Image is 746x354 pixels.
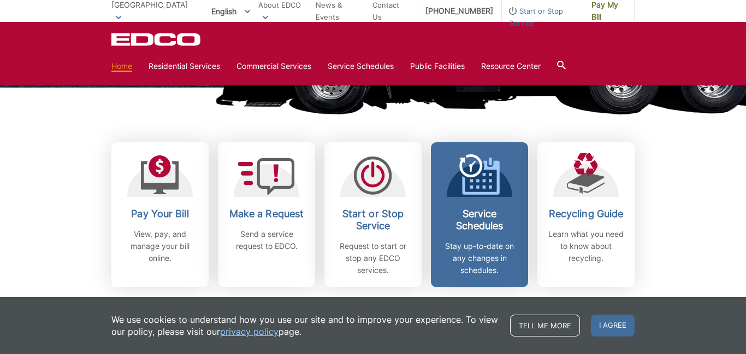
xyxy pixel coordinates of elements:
a: Public Facilities [410,60,465,72]
h2: Make a Request [226,208,307,220]
h2: Pay Your Bill [120,208,200,220]
p: Learn what you need to know about recycling. [546,228,626,264]
a: Tell me more [510,315,580,336]
p: Send a service request to EDCO. [226,228,307,252]
a: Commercial Services [236,60,311,72]
h2: Start or Stop Service [333,208,413,232]
a: Make a Request Send a service request to EDCO. [218,142,315,287]
a: Service Schedules Stay up-to-date on any changes in schedules. [431,142,528,287]
p: Request to start or stop any EDCO services. [333,240,413,276]
h2: Service Schedules [439,208,520,232]
a: privacy policy [220,326,279,338]
h2: Recycling Guide [546,208,626,220]
span: I agree [591,315,635,336]
a: Pay Your Bill View, pay, and manage your bill online. [111,142,209,287]
a: Service Schedules [328,60,394,72]
p: View, pay, and manage your bill online. [120,228,200,264]
p: Stay up-to-date on any changes in schedules. [439,240,520,276]
a: Recycling Guide Learn what you need to know about recycling. [537,142,635,287]
a: Resource Center [481,60,541,72]
span: English [203,2,258,20]
a: Home [111,60,132,72]
a: EDCD logo. Return to the homepage. [111,33,202,46]
a: Residential Services [149,60,220,72]
p: We use cookies to understand how you use our site and to improve your experience. To view our pol... [111,314,499,338]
